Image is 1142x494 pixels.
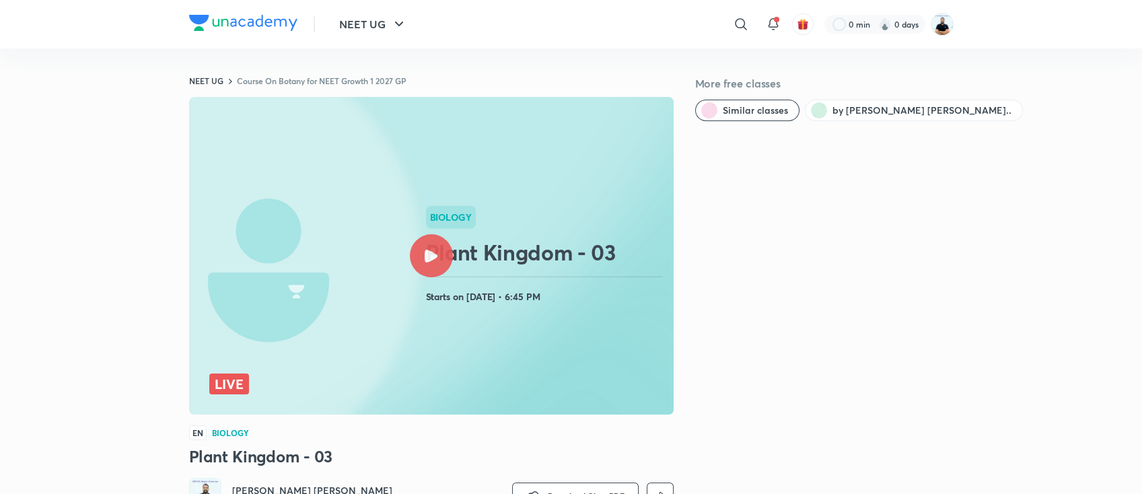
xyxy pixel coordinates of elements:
h4: Biology [212,429,250,437]
img: Company Logo [189,15,297,31]
h5: More free classes [695,75,954,92]
button: avatar [792,13,814,35]
a: Company Logo [189,15,297,34]
span: by Subhash Chandra Yadav [832,104,1011,117]
button: Similar classes [695,100,799,121]
span: Similar classes [723,104,788,117]
button: NEET UG [331,11,415,38]
h4: Starts on [DATE] • 6:45 PM [426,288,668,306]
img: streak [878,17,892,31]
h2: Plant Kingdom - 03 [426,239,668,266]
a: NEET UG [189,75,223,86]
img: avatar [797,18,809,30]
a: Course On Botany for NEET Growth 1 2027 GP [237,75,406,86]
span: EN [189,425,207,440]
img: Subhash Chandra Yadav [931,13,954,36]
button: by Subhash Chandra Yadav [805,100,1023,121]
h3: Plant Kingdom - 03 [189,446,674,467]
